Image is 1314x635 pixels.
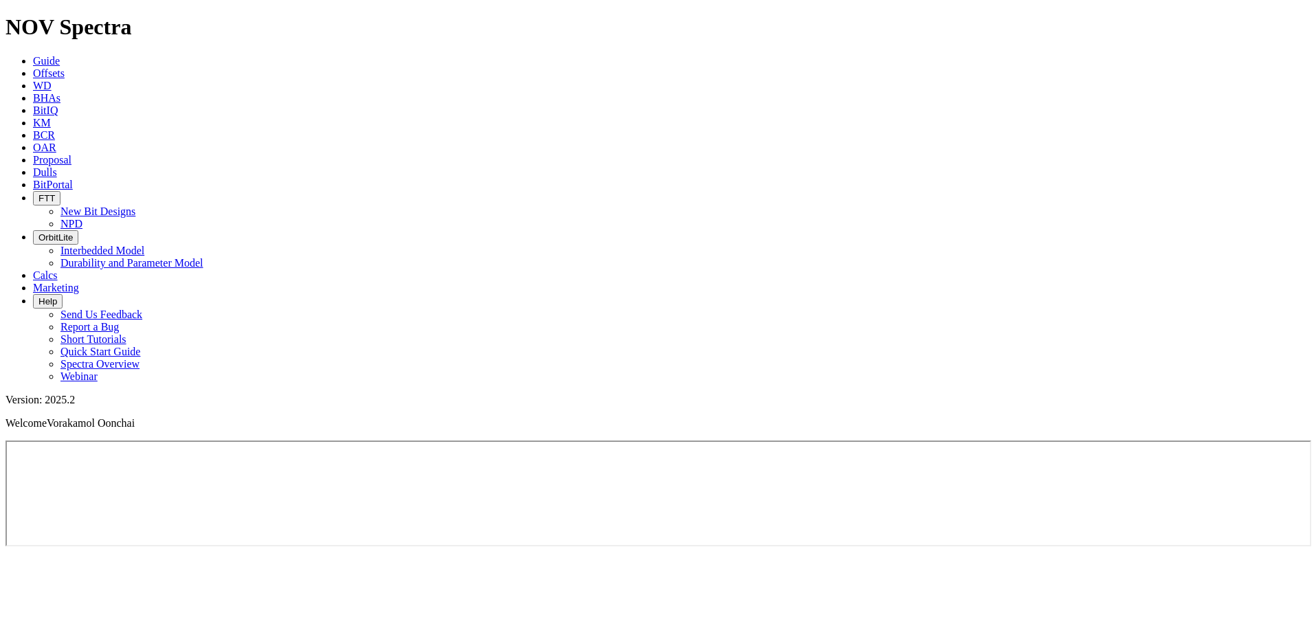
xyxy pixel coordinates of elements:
[47,417,135,429] span: Vorakamol Oonchai
[33,269,58,281] a: Calcs
[33,230,78,245] button: OrbitLite
[33,55,60,67] a: Guide
[33,294,63,309] button: Help
[33,166,57,178] a: Dulls
[33,191,60,205] button: FTT
[5,417,1309,430] p: Welcome
[33,80,52,91] a: WD
[33,282,79,293] a: Marketing
[38,232,73,243] span: OrbitLite
[33,129,55,141] a: BCR
[60,245,144,256] a: Interbedded Model
[60,346,140,357] a: Quick Start Guide
[60,218,82,230] a: NPD
[33,92,60,104] a: BHAs
[60,358,140,370] a: Spectra Overview
[33,142,56,153] a: OAR
[38,296,57,307] span: Help
[60,333,126,345] a: Short Tutorials
[5,394,1309,406] div: Version: 2025.2
[38,193,55,203] span: FTT
[33,104,58,116] a: BitIQ
[60,205,135,217] a: New Bit Designs
[33,154,71,166] a: Proposal
[33,67,65,79] a: Offsets
[60,309,142,320] a: Send Us Feedback
[60,370,98,382] a: Webinar
[5,14,1309,40] h1: NOV Spectra
[60,257,203,269] a: Durability and Parameter Model
[33,179,73,190] a: BitPortal
[60,321,119,333] a: Report a Bug
[33,117,51,129] a: KM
